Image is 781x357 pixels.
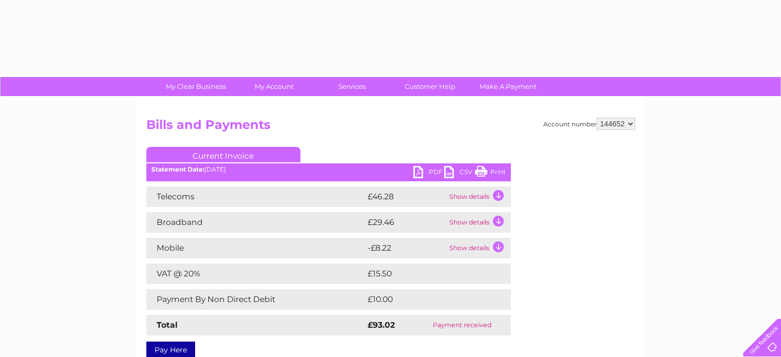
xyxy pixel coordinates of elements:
td: £29.46 [365,212,447,233]
td: Show details [447,186,511,207]
td: £15.50 [365,264,489,284]
td: Payment received [414,315,510,335]
a: Services [310,77,394,96]
strong: £93.02 [368,320,395,330]
a: Make A Payment [466,77,550,96]
a: My Clear Business [154,77,238,96]
div: [DATE] [146,166,511,173]
td: Show details [447,238,511,258]
td: £10.00 [365,289,490,310]
strong: Total [157,320,178,330]
a: CSV [444,166,475,181]
a: Customer Help [388,77,472,96]
td: -£8.22 [365,238,447,258]
td: Show details [447,212,511,233]
td: £46.28 [365,186,447,207]
td: Telecoms [146,186,365,207]
a: Current Invoice [146,147,300,162]
td: Mobile [146,238,365,258]
a: Print [475,166,506,181]
td: Broadband [146,212,365,233]
a: PDF [413,166,444,181]
div: Account number [543,118,635,130]
td: Payment By Non Direct Debit [146,289,365,310]
td: VAT @ 20% [146,264,365,284]
a: My Account [232,77,316,96]
b: Statement Date: [151,165,204,173]
h2: Bills and Payments [146,118,635,137]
